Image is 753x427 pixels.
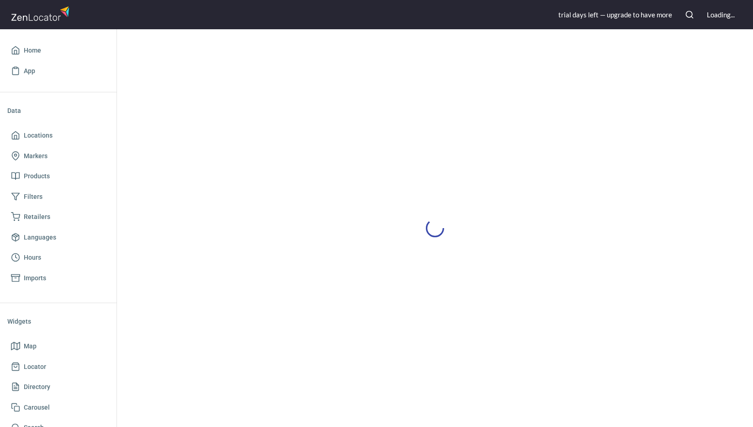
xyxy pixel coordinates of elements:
[24,402,50,413] span: Carousel
[24,361,46,373] span: Locator
[7,166,109,187] a: Products
[7,357,109,377] a: Locator
[24,130,53,141] span: Locations
[24,171,50,182] span: Products
[24,211,50,223] span: Retailers
[7,125,109,146] a: Locations
[7,247,109,268] a: Hours
[7,207,109,227] a: Retailers
[7,187,109,207] a: Filters
[24,191,42,203] span: Filters
[7,377,109,397] a: Directory
[24,381,50,393] span: Directory
[7,40,109,61] a: Home
[24,150,48,162] span: Markers
[7,397,109,418] a: Carousel
[11,4,72,23] img: zenlocator
[7,268,109,288] a: Imports
[679,5,700,25] button: Search
[7,100,109,122] li: Data
[7,61,109,81] a: App
[24,45,41,56] span: Home
[24,252,41,263] span: Hours
[24,341,37,352] span: Map
[558,10,672,20] div: trial day s left — upgrade to have more
[24,65,35,77] span: App
[7,227,109,248] a: Languages
[24,232,56,243] span: Languages
[7,336,109,357] a: Map
[707,10,735,20] div: Loading...
[7,146,109,166] a: Markers
[7,310,109,332] li: Widgets
[24,272,46,284] span: Imports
